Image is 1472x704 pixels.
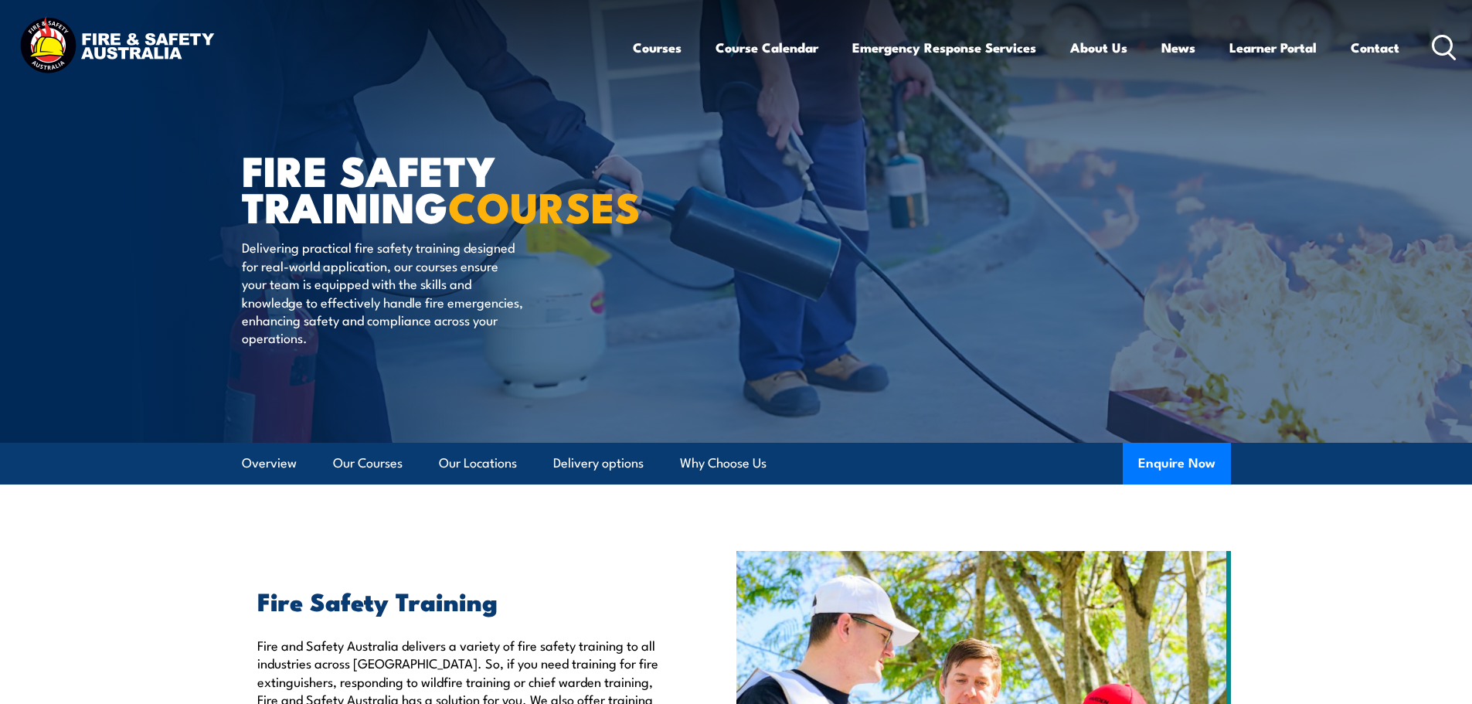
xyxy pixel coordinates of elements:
[1070,27,1127,68] a: About Us
[242,443,297,484] a: Overview
[716,27,818,68] a: Course Calendar
[680,443,767,484] a: Why Choose Us
[242,238,524,346] p: Delivering practical fire safety training designed for real-world application, our courses ensure...
[553,443,644,484] a: Delivery options
[1123,443,1231,485] button: Enquire Now
[242,151,624,223] h1: FIRE SAFETY TRAINING
[852,27,1036,68] a: Emergency Response Services
[1229,27,1317,68] a: Learner Portal
[448,173,641,237] strong: COURSES
[257,590,665,611] h2: Fire Safety Training
[633,27,682,68] a: Courses
[439,443,517,484] a: Our Locations
[1161,27,1195,68] a: News
[333,443,403,484] a: Our Courses
[1351,27,1399,68] a: Contact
